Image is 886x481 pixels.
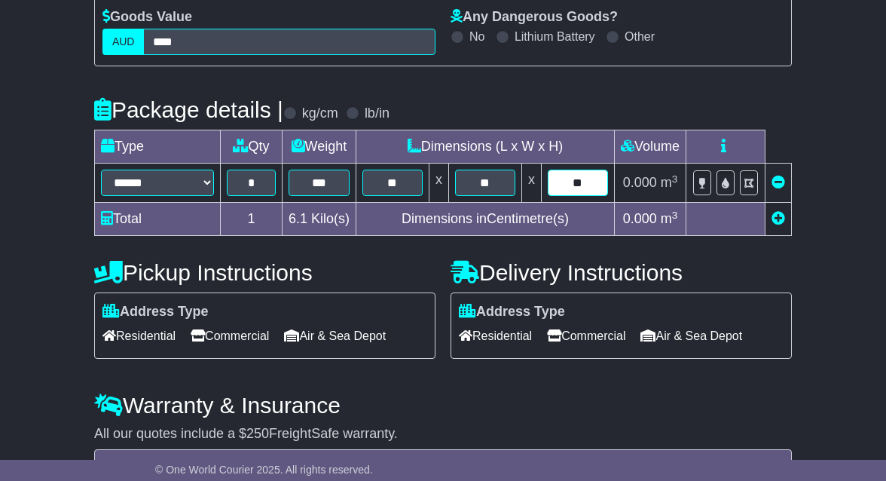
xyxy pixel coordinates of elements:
td: Dimensions (L x W x H) [356,130,614,164]
span: Air & Sea Depot [284,324,386,348]
h4: Pickup Instructions [94,260,435,285]
span: 0.000 [623,211,657,226]
span: Commercial [547,324,625,348]
h4: Package details | [94,97,283,122]
label: No [469,29,484,44]
span: © One World Courier 2025. All rights reserved. [155,464,373,476]
td: Volume [614,130,686,164]
td: Type [94,130,220,164]
span: Residential [102,324,176,348]
sup: 3 [672,210,678,221]
label: Any Dangerous Goods? [451,9,618,26]
label: Address Type [459,304,565,320]
label: lb/in [365,106,390,122]
label: Lithium Battery [515,29,595,44]
h4: Delivery Instructions [451,260,792,285]
a: Remove this item [771,175,785,190]
label: Address Type [102,304,209,320]
span: m [661,211,678,226]
label: kg/cm [302,106,338,122]
td: Total [94,203,220,236]
label: Goods Value [102,9,192,26]
h4: Warranty & Insurance [94,393,792,418]
span: Air & Sea Depot [640,324,742,348]
td: Dimensions in Centimetre(s) [356,203,614,236]
label: Other [625,29,655,44]
span: 6.1 [289,211,307,226]
span: 250 [246,426,269,441]
span: Residential [459,324,532,348]
a: Add new item [771,211,785,226]
sup: 3 [672,173,678,185]
td: x [521,164,541,203]
span: Commercial [191,324,269,348]
td: x [429,164,448,203]
label: AUD [102,29,145,55]
span: 0.000 [623,175,657,190]
td: Qty [220,130,282,164]
td: 1 [220,203,282,236]
td: Kilo(s) [282,203,356,236]
span: m [661,175,678,190]
div: All our quotes include a $ FreightSafe warranty. [94,426,792,443]
td: Weight [282,130,356,164]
